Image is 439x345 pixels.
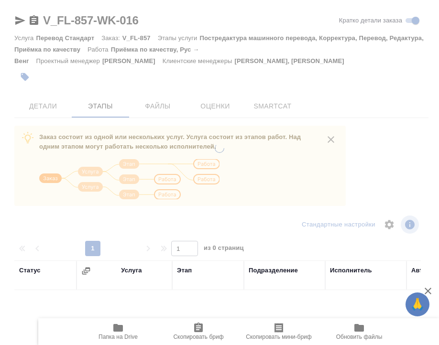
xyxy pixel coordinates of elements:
[249,266,298,275] div: Подразделение
[330,266,372,275] div: Исполнитель
[158,318,239,345] button: Скопировать бриф
[173,334,223,340] span: Скопировать бриф
[406,292,429,316] button: 🙏
[121,266,142,275] div: Услуга
[81,266,91,276] button: Сгруппировать
[239,318,319,345] button: Скопировать мини-бриф
[246,334,311,340] span: Скопировать мини-бриф
[336,334,383,340] span: Обновить файлы
[319,318,399,345] button: Обновить файлы
[409,294,426,314] span: 🙏
[177,266,192,275] div: Этап
[99,334,138,340] span: Папка на Drive
[19,266,41,275] div: Статус
[78,318,158,345] button: Папка на Drive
